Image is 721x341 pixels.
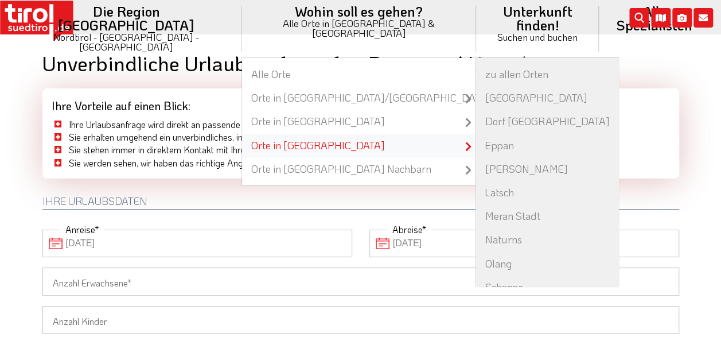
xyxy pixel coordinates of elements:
a: [PERSON_NAME] [476,157,618,181]
a: Latsch [476,181,618,204]
a: Orte in [GEOGRAPHIC_DATA] Nachbarn [242,157,476,181]
li: Ihre Urlaubsanfrage wird direkt an passende Unterkünfte geschickt. [52,118,670,131]
a: Dorf [GEOGRAPHIC_DATA] [476,110,618,133]
i: Karte öffnen [651,8,671,28]
a: zu allen Orten [476,63,618,86]
small: Nordtirol - [GEOGRAPHIC_DATA] - [GEOGRAPHIC_DATA] [25,32,228,52]
a: Olang [476,252,618,276]
a: Naturns [476,228,618,251]
i: Fotogalerie [672,8,692,28]
a: Orte in [GEOGRAPHIC_DATA] [242,110,476,133]
a: Alle Orte [242,63,476,86]
li: Sie stehen immer in direktem Kontakt mit Ihrem Gastgeber. [52,144,670,156]
small: Suchen und buchen [490,32,584,42]
li: Sie erhalten umgehend ein unverbindliches, individuelles Urlaubsangebot - zum Bestpreis. [52,131,670,144]
a: Orte in [GEOGRAPHIC_DATA] [242,134,476,157]
div: Ihre Vorteile auf einen Blick: [42,88,679,118]
h2: Ihre Urlaubsdaten [42,196,679,210]
i: Kontakt [693,8,713,28]
a: Orte in [GEOGRAPHIC_DATA]/[GEOGRAPHIC_DATA] [242,86,476,110]
a: Eppan [476,134,618,157]
a: [GEOGRAPHIC_DATA] [476,86,618,110]
li: Sie werden sehen, wir haben das richtige Angebot für Sie! [52,157,670,169]
small: Alle Orte in [GEOGRAPHIC_DATA] & [GEOGRAPHIC_DATA] [255,18,463,38]
a: Schenna [476,276,618,299]
a: Meran Stadt [476,204,618,228]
